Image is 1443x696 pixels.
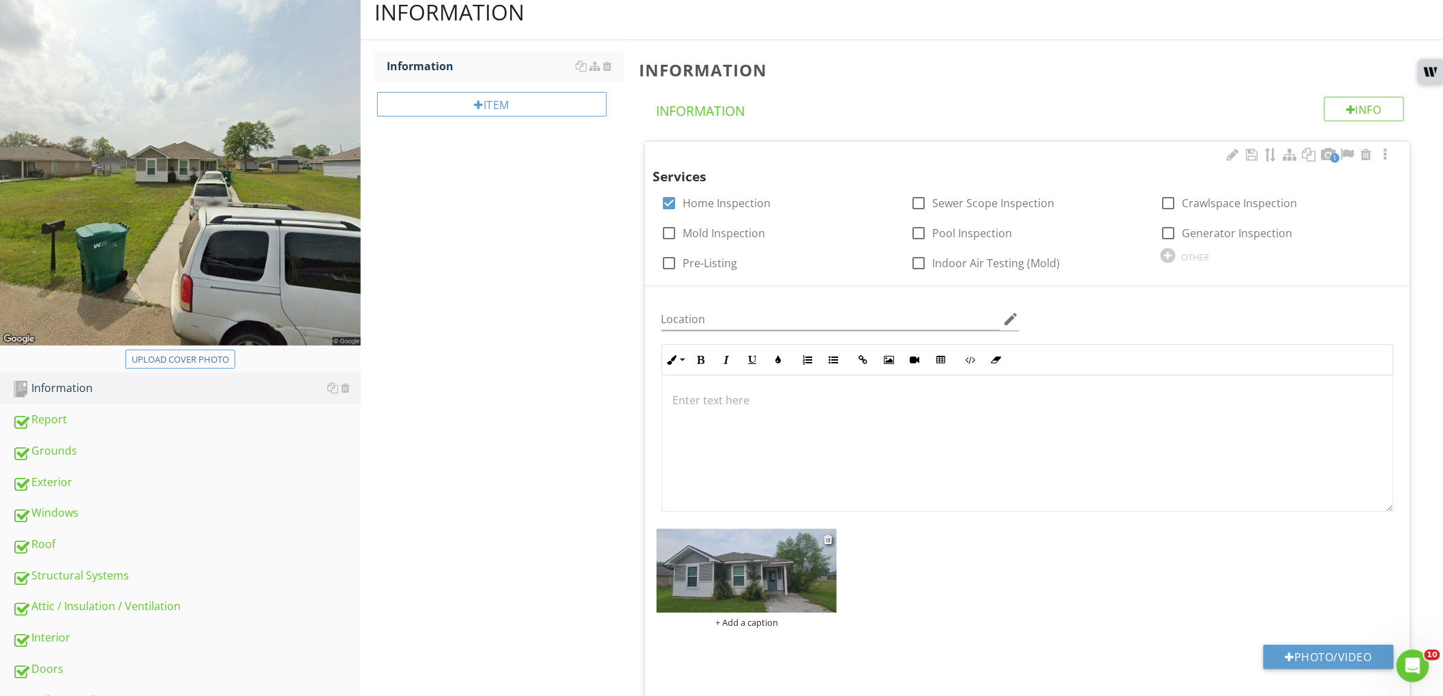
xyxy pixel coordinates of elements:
button: Unordered List [821,347,847,373]
i: edit [1003,311,1020,327]
button: Inline Style [662,347,688,373]
div: Windows [12,504,361,522]
button: Bold (Ctrl+B) [688,347,714,373]
div: OTHER [1182,252,1210,262]
label: Sewer Scope Inspection [933,196,1055,210]
img: photo.jpg [657,529,837,614]
div: Services [653,147,1365,187]
button: Underline (Ctrl+U) [740,347,766,373]
button: Upload cover photo [125,350,235,369]
button: Insert Video [902,347,928,373]
button: Photo/Video [1264,645,1394,669]
label: Home Inspection [683,196,771,210]
button: Insert Table [928,347,954,373]
div: Structural Systems [12,567,361,585]
div: Grounds [12,442,361,460]
div: Information [387,58,623,74]
div: Interior [12,629,361,647]
button: Clear Formatting [983,347,1009,373]
div: Info [1324,97,1405,121]
label: Crawlspace Inspection [1182,196,1298,210]
div: Doors [12,661,361,678]
label: Pre-Listing [683,256,738,270]
h3: Information [640,61,1421,79]
h4: Information [657,97,1404,120]
button: Italic (Ctrl+I) [714,347,740,373]
button: Insert Link (Ctrl+K) [850,347,876,373]
span: 10 [1425,650,1440,661]
div: Attic / Insulation / Ventilation [12,598,361,616]
label: Mold Inspection [683,226,766,240]
div: + Add a caption [657,617,837,628]
button: Ordered List [795,347,821,373]
div: Information [12,380,361,397]
label: Pool Inspection [933,226,1013,240]
div: Item [377,92,607,117]
span: 1 [1330,153,1340,163]
input: Location [661,308,1000,331]
button: Code View [957,347,983,373]
div: Roof [12,536,361,554]
button: Colors [766,347,792,373]
label: Indoor Air Testing (Mold) [933,256,1060,270]
div: Report [12,411,361,429]
button: Insert Image (Ctrl+P) [876,347,902,373]
div: Upload cover photo [132,353,229,367]
div: Exterior [12,474,361,491]
iframe: Intercom live chat [1397,650,1429,682]
label: Generator Inspection [1182,226,1293,240]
